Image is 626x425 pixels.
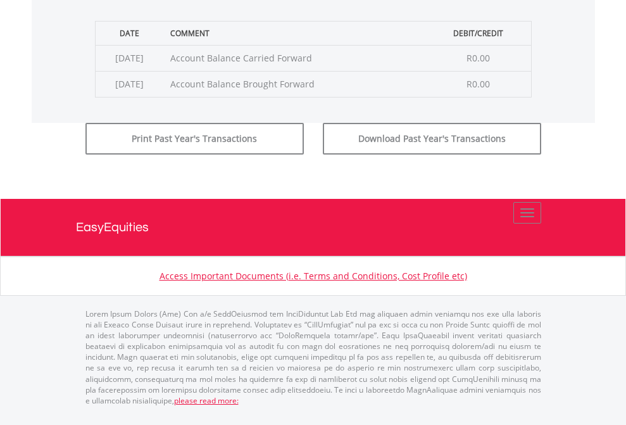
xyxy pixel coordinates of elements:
span: R0.00 [466,78,490,90]
p: Lorem Ipsum Dolors (Ame) Con a/e SeddOeiusmod tem InciDiduntut Lab Etd mag aliquaen admin veniamq... [85,308,541,406]
th: Comment [164,21,426,45]
th: Date [95,21,164,45]
button: Download Past Year's Transactions [323,123,541,155]
a: please read more: [174,395,239,406]
td: Account Balance Brought Forward [164,71,426,97]
button: Print Past Year's Transactions [85,123,304,155]
a: Access Important Documents (i.e. Terms and Conditions, Cost Profile etc) [160,270,467,282]
th: Debit/Credit [426,21,531,45]
span: R0.00 [466,52,490,64]
td: [DATE] [95,45,164,71]
a: EasyEquities [76,199,551,256]
td: [DATE] [95,71,164,97]
td: Account Balance Carried Forward [164,45,426,71]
